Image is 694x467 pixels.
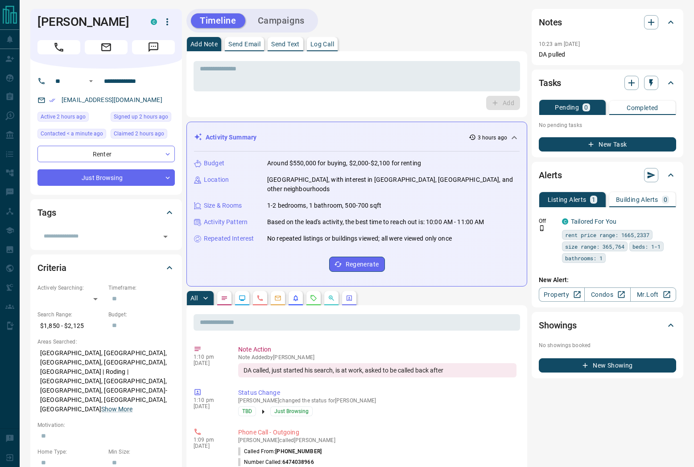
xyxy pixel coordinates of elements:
[539,287,585,302] a: Property
[328,295,335,302] svg: Opportunities
[267,201,381,210] p: 1-2 bedrooms, 1 bathroom, 500-700 sqft
[282,459,314,465] span: 6474038966
[37,448,104,456] p: Home Type:
[37,202,175,223] div: Tags
[108,284,175,292] p: Timeframe:
[194,437,225,443] p: 1:09 pm
[592,197,595,203] p: 1
[565,254,603,262] span: bathrooms: 1
[539,341,676,349] p: No showings booked
[108,448,175,456] p: Min Size:
[539,358,676,373] button: New Showing
[632,242,661,251] span: beds: 1-1
[228,41,260,47] p: Send Email
[584,104,588,111] p: 0
[555,104,579,111] p: Pending
[62,96,162,103] a: [EMAIL_ADDRESS][DOMAIN_NAME]
[37,146,175,162] div: Renter
[238,437,516,443] p: [PERSON_NAME] called [PERSON_NAME]
[37,319,104,333] p: $1,850 - $2,125
[571,218,616,225] a: Tailored For You
[539,275,676,285] p: New Alert:
[151,19,157,25] div: condos.ca
[238,345,516,354] p: Note Action
[539,164,676,186] div: Alerts
[194,129,520,146] div: Activity Summary3 hours ago
[346,295,353,302] svg: Agent Actions
[132,40,175,54] span: Message
[111,112,175,124] div: Tue Sep 16 2025
[242,407,252,416] span: TBD
[267,234,452,243] p: No repeated listings or buildings viewed; all were viewed only once
[191,13,245,28] button: Timeline
[664,197,667,203] p: 0
[194,354,225,360] p: 1:10 pm
[292,295,299,302] svg: Listing Alerts
[37,311,104,319] p: Search Range:
[101,405,132,414] button: Show More
[206,133,256,142] p: Activity Summary
[329,257,385,272] button: Regenerate
[37,15,137,29] h1: [PERSON_NAME]
[41,129,103,138] span: Contacted < a minute ago
[539,315,676,336] div: Showings
[539,318,577,332] h2: Showings
[562,218,568,225] div: condos.ca
[114,129,164,138] span: Claimed 2 hours ago
[565,230,649,239] span: rent price range: 1665,2337
[194,360,225,366] p: [DATE]
[37,112,106,124] div: Tue Sep 16 2025
[274,295,281,302] svg: Emails
[584,287,630,302] a: Condos
[249,13,314,28] button: Campaigns
[190,41,218,47] p: Add Note
[539,15,562,29] h2: Notes
[539,119,676,132] p: No pending tasks
[238,354,516,360] p: Note Added by [PERSON_NAME]
[630,287,676,302] a: Mr.Loft
[111,129,175,141] div: Tue Sep 16 2025
[49,97,55,103] svg: Email Verified
[114,112,168,121] span: Signed up 2 hours ago
[539,168,562,182] h2: Alerts
[539,217,557,225] p: Off
[204,201,242,210] p: Size & Rooms
[539,72,676,94] div: Tasks
[37,169,175,186] div: Just Browsing
[539,137,676,152] button: New Task
[37,338,175,346] p: Areas Searched:
[238,397,516,404] p: [PERSON_NAME] changed the status for [PERSON_NAME]
[204,175,229,184] p: Location
[221,295,228,302] svg: Notes
[37,129,106,141] div: Tue Sep 16 2025
[548,197,587,203] p: Listing Alerts
[267,175,520,194] p: [GEOGRAPHIC_DATA], with interest in [GEOGRAPHIC_DATA], [GEOGRAPHIC_DATA], and other neighbourhoods
[271,41,300,47] p: Send Text
[37,421,175,429] p: Motivation:
[238,447,322,455] p: Called From:
[267,217,484,227] p: Based on the lead's activity, the best time to reach out is: 10:00 AM - 11:00 AM
[616,197,658,203] p: Building Alerts
[238,428,516,437] p: Phone Call - Outgoing
[37,40,80,54] span: Call
[204,217,248,227] p: Activity Pattern
[565,242,624,251] span: size range: 365,764
[204,159,224,168] p: Budget
[37,257,175,279] div: Criteria
[239,295,246,302] svg: Lead Browsing Activity
[194,397,225,403] p: 1:10 pm
[256,295,264,302] svg: Calls
[108,311,175,319] p: Budget:
[204,234,254,243] p: Repeated Interest
[85,40,128,54] span: Email
[478,134,507,142] p: 3 hours ago
[238,388,516,397] p: Status Change
[194,443,225,449] p: [DATE]
[159,230,172,243] button: Open
[627,105,658,111] p: Completed
[539,41,580,47] p: 10:23 am [DATE]
[37,261,66,275] h2: Criteria
[37,205,56,220] h2: Tags
[274,407,309,416] span: Just Browsing
[190,295,198,301] p: All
